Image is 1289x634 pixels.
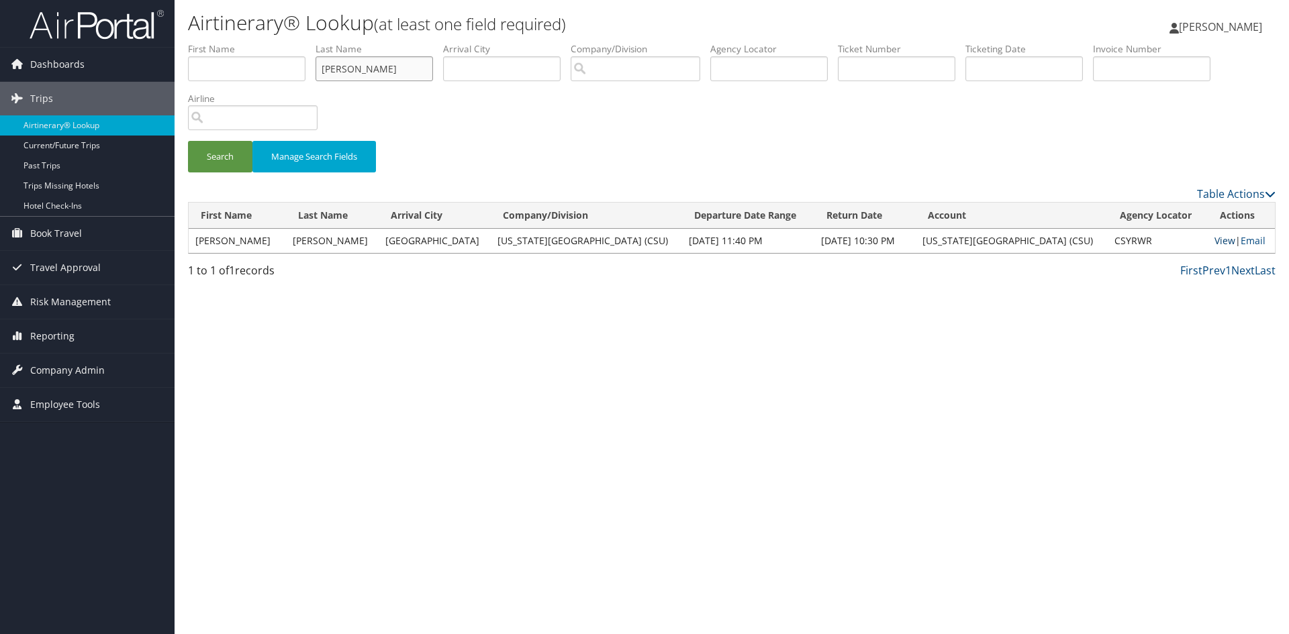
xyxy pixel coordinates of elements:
th: Actions [1208,203,1275,229]
a: Table Actions [1197,187,1276,201]
td: [DATE] 11:40 PM [682,229,814,253]
td: [PERSON_NAME] [286,229,379,253]
th: Agency Locator: activate to sort column ascending [1108,203,1208,229]
label: Invoice Number [1093,42,1221,56]
h1: Airtinerary® Lookup [188,9,913,37]
span: Risk Management [30,285,111,319]
span: Trips [30,82,53,115]
td: | [1208,229,1275,253]
label: Arrival City [443,42,571,56]
span: Travel Approval [30,251,101,284]
small: (at least one field required) [374,13,566,35]
button: Manage Search Fields [252,141,376,172]
label: Airline [188,92,328,105]
a: [PERSON_NAME] [1169,7,1276,47]
span: Company Admin [30,354,105,387]
th: Last Name: activate to sort column ascending [286,203,379,229]
a: Next [1231,263,1255,278]
button: Search [188,141,252,172]
span: [PERSON_NAME] [1179,19,1262,34]
label: Ticket Number [838,42,965,56]
a: First [1180,263,1202,278]
label: Last Name [316,42,443,56]
td: [US_STATE][GEOGRAPHIC_DATA] (CSU) [491,229,683,253]
a: View [1214,234,1235,247]
a: 1 [1225,263,1231,278]
div: 1 to 1 of records [188,262,445,285]
th: First Name: activate to sort column ascending [189,203,286,229]
span: Employee Tools [30,388,100,421]
span: Dashboards [30,48,85,81]
th: Arrival City: activate to sort column descending [379,203,491,229]
th: Return Date: activate to sort column ascending [814,203,916,229]
label: First Name [188,42,316,56]
td: [US_STATE][GEOGRAPHIC_DATA] (CSU) [916,229,1108,253]
label: Company/Division [571,42,710,56]
span: Book Travel [30,217,82,250]
th: Account: activate to sort column ascending [916,203,1108,229]
label: Agency Locator [710,42,838,56]
a: Prev [1202,263,1225,278]
th: Company/Division [491,203,683,229]
th: Departure Date Range: activate to sort column ascending [682,203,814,229]
td: [GEOGRAPHIC_DATA] [379,229,491,253]
td: [PERSON_NAME] [189,229,286,253]
span: Reporting [30,319,75,353]
label: Ticketing Date [965,42,1093,56]
td: [DATE] 10:30 PM [814,229,916,253]
img: airportal-logo.png [30,9,164,40]
td: CSYRWR [1108,229,1208,253]
a: Email [1241,234,1266,247]
a: Last [1255,263,1276,278]
span: 1 [229,263,235,278]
